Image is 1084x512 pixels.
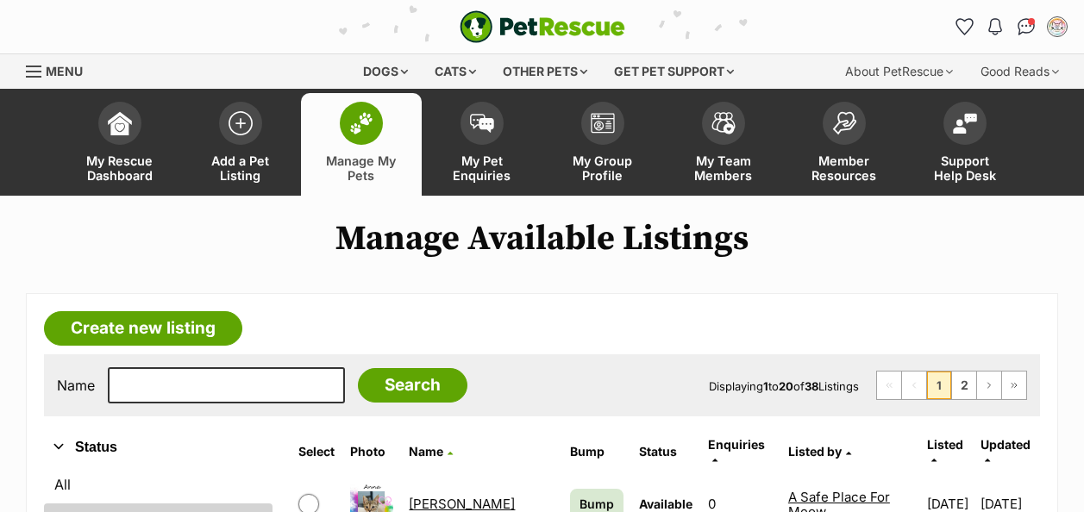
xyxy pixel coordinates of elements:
[323,153,400,183] span: Manage My Pets
[409,496,515,512] a: [PERSON_NAME]
[1049,18,1066,35] img: A Safe Place For Meow profile pic
[1043,13,1071,41] button: My account
[1002,372,1026,399] a: Last page
[708,437,765,452] span: translation missing: en.admin.listings.index.attributes.enquiries
[981,13,1009,41] button: Notifications
[779,379,793,393] strong: 20
[602,54,746,89] div: Get pet support
[981,437,1031,465] a: Updated
[423,54,488,89] div: Cats
[952,372,976,399] a: Page 2
[1012,13,1040,41] a: Conversations
[57,378,95,393] label: Name
[708,437,765,465] a: Enquiries
[639,496,692,511] span: Available
[926,153,1004,183] span: Support Help Desk
[832,111,856,134] img: member-resources-icon-8e73f808a243e03378d46382f2149f9095a855e16c252ad45f914b54edf8863c.svg
[563,431,630,472] th: Bump
[108,111,132,135] img: dashboard-icon-eb2f2d2d3e046f16d808141f083e7271f6b2e854fb5c12c21221c1fb7104beca.svg
[709,379,859,393] span: Displaying to of Listings
[460,10,625,43] img: logo-e224e6f780fb5917bec1dbf3a21bbac754714ae5b6737aabdf751b685950b380.svg
[229,111,253,135] img: add-pet-listing-icon-0afa8454b4691262ce3f59096e99ab1cd57d4a30225e0717b998d2c9b9846f56.svg
[564,153,642,183] span: My Group Profile
[409,444,443,459] span: Name
[805,153,883,183] span: Member Resources
[44,436,273,459] button: Status
[26,54,95,85] a: Menu
[44,311,242,346] a: Create new listing
[981,437,1031,452] span: Updated
[950,13,978,41] a: Favourites
[358,368,467,403] input: Search
[685,153,762,183] span: My Team Members
[460,10,625,43] a: PetRescue
[351,54,420,89] div: Dogs
[343,431,400,472] th: Photo
[291,431,341,472] th: Select
[81,153,159,183] span: My Rescue Dashboard
[202,153,279,183] span: Add a Pet Listing
[988,18,1002,35] img: notifications-46538b983faf8c2785f20acdc204bb7945ddae34d4c08c2a6579f10ce5e182be.svg
[591,113,615,134] img: group-profile-icon-3fa3cf56718a62981997c0bc7e787c4b2cf8bcc04b72c1350f741eb67cf2f40e.svg
[491,54,599,89] div: Other pets
[788,444,842,459] span: Listed by
[46,64,83,78] span: Menu
[953,113,977,134] img: help-desk-icon-fdf02630f3aa405de69fd3d07c3f3aa587a6932b1a1747fa1d2bba05be0121f9.svg
[180,93,301,196] a: Add a Pet Listing
[763,379,768,393] strong: 1
[632,431,699,472] th: Status
[950,13,1071,41] ul: Account quick links
[663,93,784,196] a: My Team Members
[301,93,422,196] a: Manage My Pets
[833,54,965,89] div: About PetRescue
[1018,18,1036,35] img: chat-41dd97257d64d25036548639549fe6c8038ab92f7586957e7f3b1b290dea8141.svg
[788,444,851,459] a: Listed by
[905,93,1025,196] a: Support Help Desk
[44,469,273,500] a: All
[784,93,905,196] a: Member Resources
[542,93,663,196] a: My Group Profile
[927,437,963,465] a: Listed
[977,372,1001,399] a: Next page
[805,379,818,393] strong: 38
[876,371,1027,400] nav: Pagination
[409,444,453,459] a: Name
[349,112,373,134] img: manage-my-pets-icon-02211641906a0b7f246fdf0571729dbe1e7629f14944591b6c1af311fb30b64b.svg
[443,153,521,183] span: My Pet Enquiries
[968,54,1071,89] div: Good Reads
[877,372,901,399] span: First page
[711,112,736,134] img: team-members-icon-5396bd8760b3fe7c0b43da4ab00e1e3bb1a5d9ba89233759b79545d2d3fc5d0d.svg
[927,372,951,399] span: Page 1
[422,93,542,196] a: My Pet Enquiries
[60,93,180,196] a: My Rescue Dashboard
[902,372,926,399] span: Previous page
[927,437,963,452] span: Listed
[470,114,494,133] img: pet-enquiries-icon-7e3ad2cf08bfb03b45e93fb7055b45f3efa6380592205ae92323e6603595dc1f.svg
